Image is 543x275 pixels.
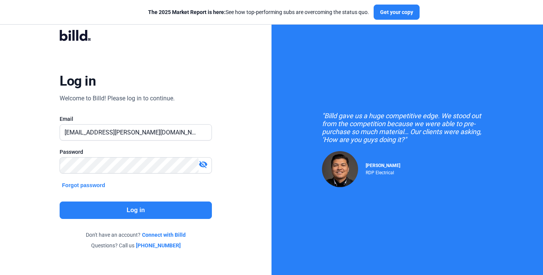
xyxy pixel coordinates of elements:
[366,168,400,175] div: RDP Electrical
[199,160,208,169] mat-icon: visibility_off
[60,94,175,103] div: Welcome to Billd! Please log in to continue.
[60,242,212,249] div: Questions? Call us
[148,8,369,16] div: See how top-performing subs are overcoming the status quo.
[142,231,186,239] a: Connect with Billd
[60,181,107,189] button: Forgot password
[60,148,212,156] div: Password
[322,112,493,144] div: "Billd gave us a huge competitive edge. We stood out from the competition because we were able to...
[60,115,212,123] div: Email
[322,151,358,187] img: Raul Pacheco
[366,163,400,168] span: [PERSON_NAME]
[374,5,420,20] button: Get your copy
[136,242,181,249] a: [PHONE_NUMBER]
[60,202,212,219] button: Log in
[60,73,96,89] div: Log in
[60,231,212,239] div: Don't have an account?
[148,9,226,15] span: The 2025 Market Report is here:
